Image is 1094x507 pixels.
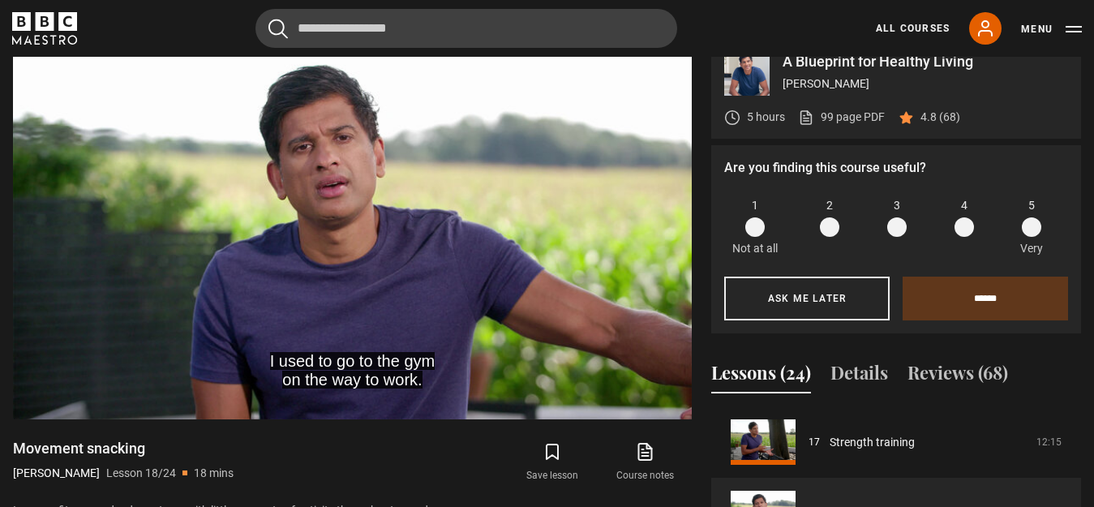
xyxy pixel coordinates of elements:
p: [PERSON_NAME] [13,465,100,482]
p: 5 hours [747,109,785,126]
p: Are you finding this course useful? [724,158,1068,178]
button: Save lesson [506,439,598,486]
span: 3 [894,197,900,214]
p: 18 mins [194,465,234,482]
span: 2 [826,197,833,214]
p: Not at all [732,240,778,257]
span: 1 [752,197,758,214]
p: Very [1015,240,1047,257]
button: Details [830,359,888,393]
button: Toggle navigation [1021,21,1082,37]
h1: Movement snacking [13,439,234,458]
p: [PERSON_NAME] [783,75,1068,92]
button: Reviews (68) [907,359,1008,393]
video-js: Video Player [13,37,692,419]
p: 4.8 (68) [920,109,960,126]
a: 99 page PDF [798,109,885,126]
p: Lesson 18/24 [106,465,176,482]
a: Course notes [599,439,692,486]
span: 5 [1028,197,1035,214]
span: 4 [961,197,967,214]
button: Ask me later [724,277,890,320]
a: All Courses [876,21,950,36]
button: Lessons (24) [711,359,811,393]
button: Submit the search query [268,19,288,39]
a: Strength training [830,434,915,451]
input: Search [255,9,677,48]
p: A Blueprint for Healthy Living [783,54,1068,69]
svg: BBC Maestro [12,12,77,45]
